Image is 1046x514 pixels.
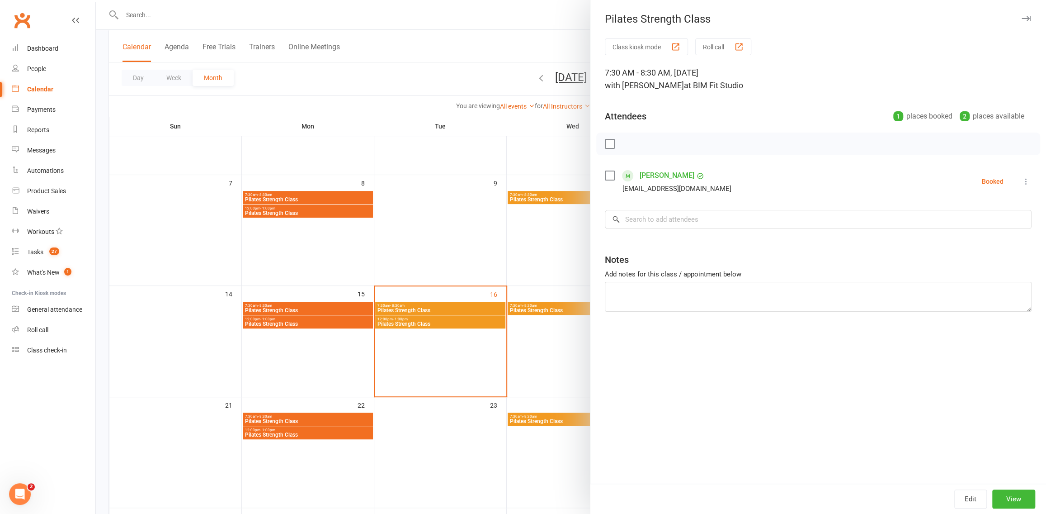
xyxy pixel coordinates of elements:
[27,126,49,133] div: Reports
[605,210,1032,229] input: Search to add attendees
[640,168,694,183] a: [PERSON_NAME]
[27,347,67,354] div: Class check-in
[28,483,35,490] span: 2
[622,183,731,195] div: [EMAIL_ADDRESS][DOMAIN_NAME]
[590,13,1046,25] div: Pilates Strength Class
[605,253,629,266] div: Notes
[605,38,688,55] button: Class kiosk mode
[12,320,95,340] a: Roll call
[12,300,95,320] a: General attendance kiosk mode
[954,490,987,509] button: Edit
[12,242,95,262] a: Tasks 27
[27,248,43,256] div: Tasks
[992,490,1035,509] button: View
[27,45,58,52] div: Dashboard
[64,268,71,276] span: 1
[684,81,743,90] span: at BIM Fit Studio
[27,269,60,276] div: What's New
[605,110,646,123] div: Attendees
[893,111,903,121] div: 1
[27,167,64,174] div: Automations
[27,228,54,235] div: Workouts
[49,247,59,255] span: 27
[12,120,95,140] a: Reports
[27,208,49,215] div: Waivers
[27,187,66,195] div: Product Sales
[27,306,82,313] div: General attendance
[960,111,970,121] div: 2
[12,262,95,283] a: What's New1
[12,38,95,59] a: Dashboard
[27,147,56,154] div: Messages
[12,79,95,100] a: Calendar
[27,86,53,93] div: Calendar
[12,222,95,242] a: Workouts
[27,326,48,333] div: Roll call
[605,67,1032,92] div: 7:30 AM - 8:30 AM, [DATE]
[605,81,684,90] span: with [PERSON_NAME]
[12,181,95,201] a: Product Sales
[27,106,56,113] div: Payments
[12,161,95,181] a: Automations
[893,110,952,123] div: places booked
[12,140,95,161] a: Messages
[695,38,751,55] button: Roll call
[12,100,95,120] a: Payments
[27,65,46,72] div: People
[12,59,95,79] a: People
[12,340,95,361] a: Class kiosk mode
[11,9,33,32] a: Clubworx
[960,110,1024,123] div: places available
[12,201,95,222] a: Waivers
[9,483,31,505] iframe: Intercom live chat
[982,178,1004,185] div: Booked
[605,269,1032,280] div: Add notes for this class / appointment below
